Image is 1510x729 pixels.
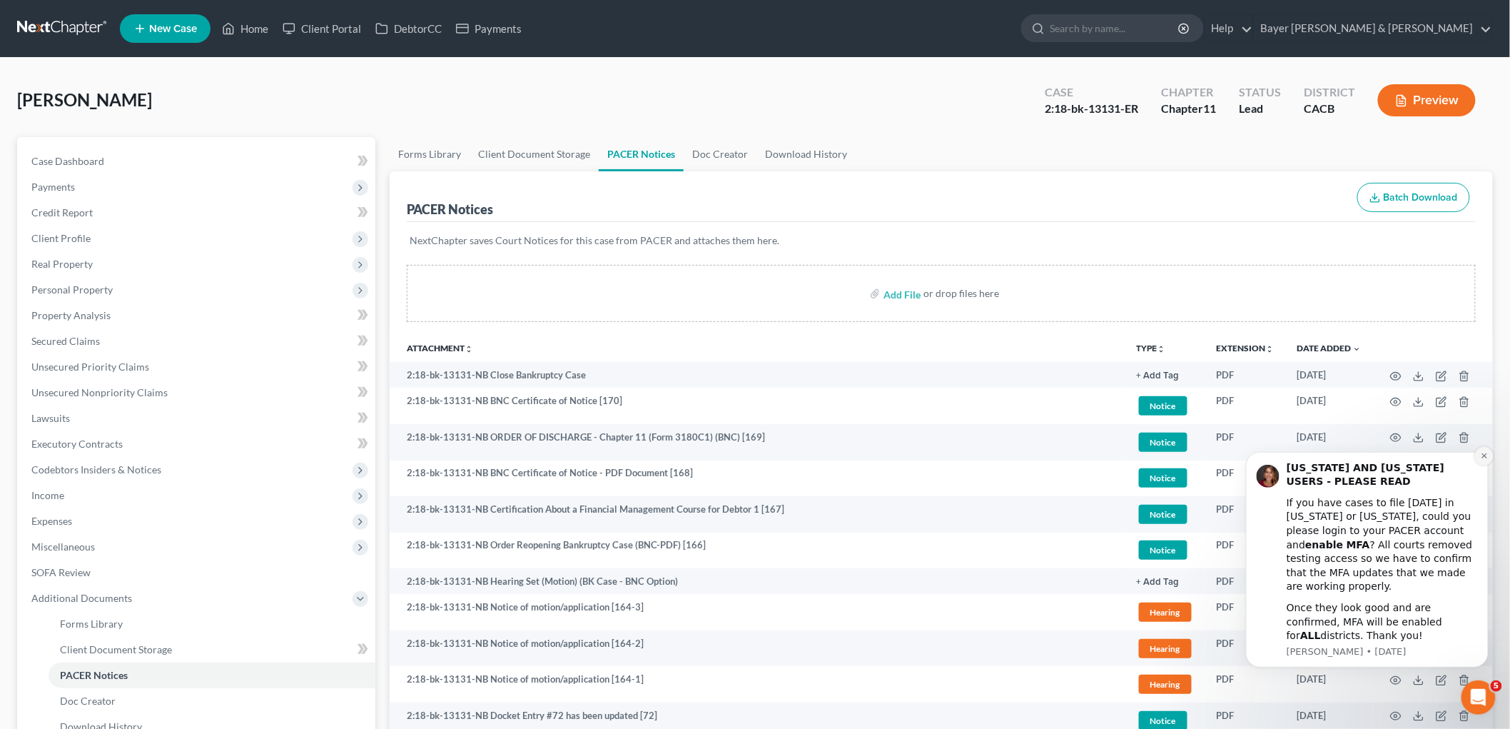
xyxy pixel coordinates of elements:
[1045,101,1138,117] div: 2:18-bk-13131-ER
[1137,578,1180,587] button: + Add Tag
[1137,637,1194,660] a: Hearing
[390,666,1125,703] td: 2:18-bk-13131-NB Notice of motion/application [164-1]
[465,345,473,353] i: unfold_more
[1205,496,1286,533] td: PDF
[390,533,1125,569] td: 2:18-bk-13131-NB Order Reopening Bankruptcy Case (BNC-PDF) [166]
[1137,673,1194,696] a: Hearing
[390,568,1125,594] td: 2:18-bk-13131-NB Hearing Set (Motion) (BK Case - BNC Option)
[1205,388,1286,424] td: PDF
[1217,343,1275,353] a: Extensionunfold_more
[20,149,375,174] a: Case Dashboard
[390,388,1125,424] td: 2:18-bk-13131-NB BNC Certificate of Notice [170]
[20,380,375,406] a: Unsecured Nonpriority Claims
[1139,505,1187,524] span: Notice
[1384,191,1458,203] span: Batch Download
[60,643,172,655] span: Client Document Storage
[31,155,104,167] span: Case Dashboard
[31,412,70,424] span: Lawsuits
[1157,345,1166,353] i: unfold_more
[368,16,449,41] a: DebtorCC
[390,362,1125,388] td: 2:18-bk-13131-NB Close Bankruptcy Case
[60,669,128,681] span: PACER Notices
[1205,533,1286,569] td: PDF
[20,560,375,585] a: SOFA Review
[470,137,599,171] a: Client Document Storage
[31,438,123,450] span: Executory Contracts
[31,181,75,193] span: Payments
[1205,16,1252,41] a: Help
[1139,639,1192,658] span: Hearing
[1286,424,1373,461] td: [DATE]
[390,137,470,171] a: Forms Library
[1139,396,1187,416] span: Notice
[31,335,100,347] span: Secured Claims
[684,137,756,171] a: Doc Creator
[1137,368,1194,382] a: + Add Tag
[1304,84,1355,101] div: District
[1137,431,1194,454] a: Notice
[1137,466,1194,490] a: Notice
[49,688,375,714] a: Doc Creator
[20,354,375,380] a: Unsecured Priority Claims
[1139,541,1187,560] span: Notice
[31,258,93,270] span: Real Property
[149,24,197,34] span: New Case
[1266,345,1275,353] i: unfold_more
[1491,680,1502,692] span: 5
[1050,15,1180,41] input: Search by name...
[599,137,684,171] a: PACER Notices
[407,201,493,218] div: PACER Notices
[20,200,375,226] a: Credit Report
[1137,371,1180,381] button: + Add Tag
[20,406,375,431] a: Lawsuits
[1137,600,1194,624] a: Hearing
[1139,468,1187,488] span: Notice
[49,611,375,637] a: Forms Library
[275,16,368,41] a: Client Portal
[31,515,72,527] span: Expenses
[20,328,375,354] a: Secured Claims
[1205,568,1286,594] td: PDF
[1205,461,1286,497] td: PDF
[1225,444,1510,690] iframe: Intercom notifications message
[390,496,1125,533] td: 2:18-bk-13131-NB Certification About a Financial Management Course for Debtor 1 [167]
[1161,101,1216,117] div: Chapter
[60,618,123,630] span: Forms Library
[31,541,95,553] span: Miscellaneous
[1045,84,1138,101] div: Case
[49,637,375,663] a: Client Document Storage
[1137,503,1194,526] a: Notice
[1205,594,1286,630] td: PDF
[1137,538,1194,562] a: Notice
[1205,362,1286,388] td: PDF
[1239,84,1281,101] div: Status
[1161,84,1216,101] div: Chapter
[1239,101,1281,117] div: Lead
[1139,675,1192,694] span: Hearing
[1461,680,1496,715] iframe: Intercom live chat
[31,592,132,604] span: Additional Documents
[1205,666,1286,703] td: PDF
[31,361,149,373] span: Unsecured Priority Claims
[1205,630,1286,667] td: PDF
[756,137,856,171] a: Download History
[49,663,375,688] a: PACER Notices
[1286,362,1373,388] td: [DATE]
[20,431,375,457] a: Executory Contracts
[31,566,91,578] span: SOFA Review
[1254,16,1492,41] a: Bayer [PERSON_NAME] & [PERSON_NAME]
[1139,433,1187,452] span: Notice
[390,424,1125,461] td: 2:18-bk-13131-NB ORDER OF DISCHARGE - Chapter 11 (Form 3180C1) (BNC) [169]
[1378,84,1476,116] button: Preview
